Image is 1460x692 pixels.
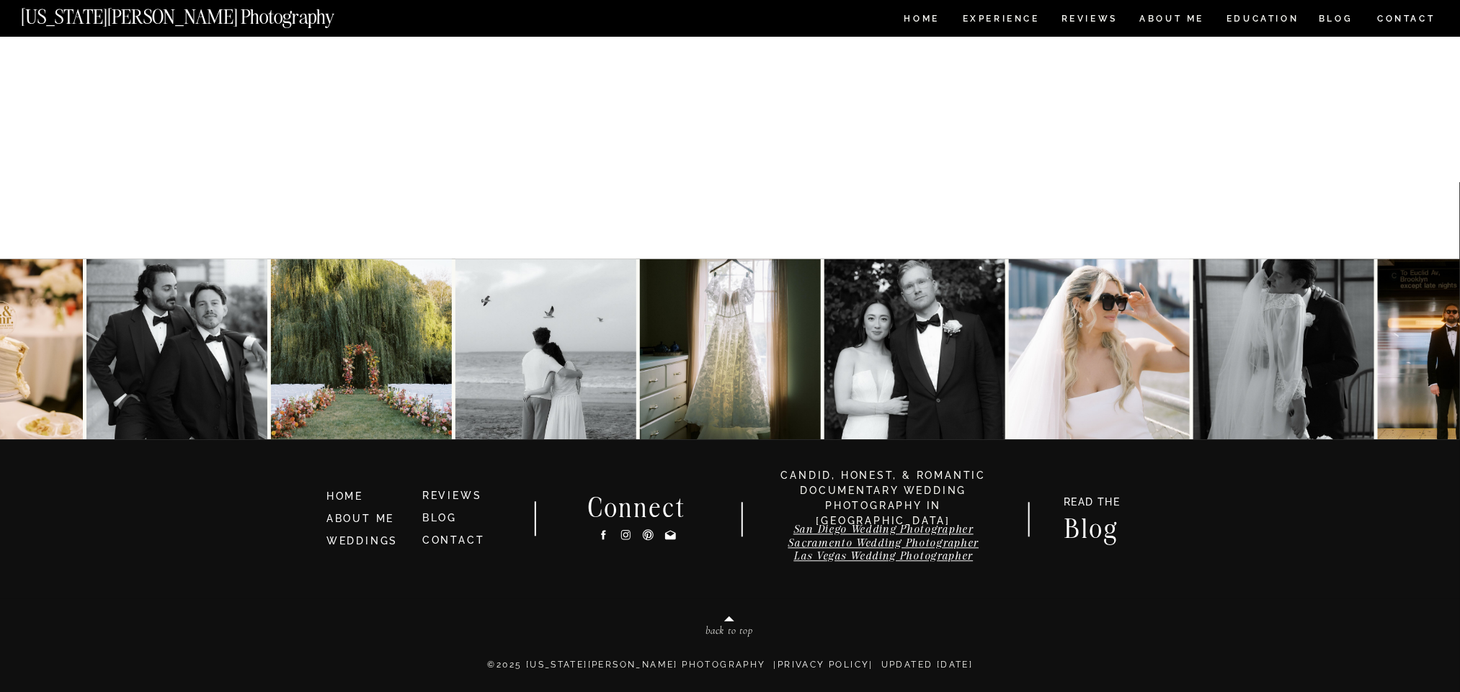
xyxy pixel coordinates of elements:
h2: Connect [569,495,705,518]
a: CONTACT [422,534,485,546]
a: back to top [644,625,814,641]
a: ABOUT ME [1139,14,1205,27]
a: Privacy Policy [778,660,870,670]
img: Garden ceremony with A&C 🌼🌷🌼🌷 . . . . . . . . Shot for @jennifercontiphoto [271,259,452,439]
a: BLOG [1319,14,1353,27]
a: REVIEWS [422,490,482,501]
img: Elaine and this dress 🤍🤍🤍 [640,259,821,439]
a: Sacramento Wedding Photographer [788,536,979,549]
a: San Diego Wedding Photographer [793,522,974,536]
img: Spent my weekend with the Mr.’s, and everything was perfect — from the courthouse wedding ceremon... [86,259,267,439]
img: Dina & Kelvin [1009,259,1190,439]
a: READ THE [1056,497,1128,512]
a: Blog [1050,516,1134,538]
a: REVIEWS [1061,14,1116,27]
a: ABOUT ME [326,513,394,524]
a: BLOG [422,512,457,524]
a: CONTACT [1376,11,1436,27]
a: [US_STATE][PERSON_NAME] Photography [21,7,383,19]
img: Anna & Felipe — embracing the moment, and the magic follows. [1193,259,1374,439]
a: WEDDINGS [326,535,398,547]
a: EDUCATION [1225,14,1301,27]
img: Mica and Mikey 🕊️ [455,259,636,439]
a: Las Vegas Wedding Photographer [794,549,974,562]
a: HOME [326,489,410,505]
p: ©2025 [US_STATE][PERSON_NAME] PHOTOGRAPHY | | Updated [DATE] [298,658,1163,687]
a: Experience [963,14,1038,27]
h3: candid, honest, & romantic Documentary Wedding photography in [GEOGRAPHIC_DATA] [762,468,1005,513]
a: HOME [902,14,943,27]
